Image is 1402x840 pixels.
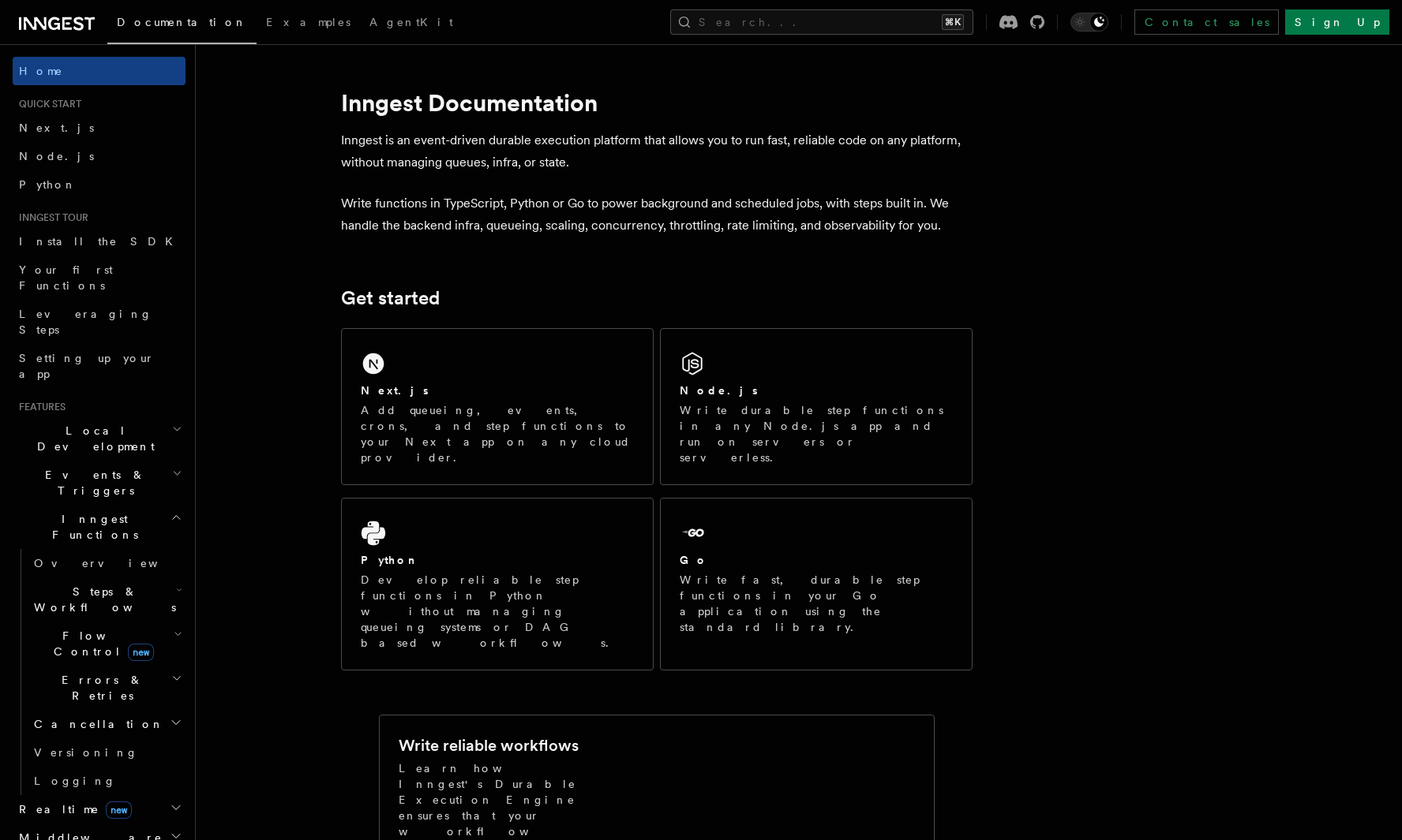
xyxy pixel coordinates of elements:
[106,801,132,819] span: new
[341,88,973,117] h1: Inngest Documentation
[28,672,171,704] span: Errors & Retries
[942,14,964,30] kbd: ⌘K
[369,16,453,28] span: AgentKit
[19,235,182,248] span: Install the SDK
[13,300,186,344] a: Leveraging Steps
[34,746,138,759] span: Versioning
[13,170,186,199] a: Python
[19,308,152,336] span: Leveraging Steps
[19,63,63,79] span: Home
[361,572,634,651] p: Develop reliable step functions in Python without managing queueing systems or DAG based workflows.
[361,552,419,568] h2: Python
[28,716,164,732] span: Cancellation
[361,402,634,465] p: Add queueing, events, crons, and step functions to your Next app on any cloud provider.
[13,256,186,300] a: Your first Functions
[13,211,88,224] span: Inngest tour
[107,5,257,44] a: Documentation
[19,352,155,380] span: Setting up your app
[341,287,440,309] a: Get started
[660,498,973,670] a: GoWrite fast, durable step functions in your Go application using the standard library.
[680,383,758,398] h2: Node.js
[13,505,186,549] button: Inngest Functions
[28,584,176,615] span: Steps & Workflows
[28,738,186,767] a: Versioning
[28,767,186,795] a: Logging
[266,16,350,28] span: Examples
[13,114,186,142] a: Next.js
[19,121,94,134] span: Next.js
[13,57,186,85] a: Home
[13,401,66,413] span: Features
[13,416,186,461] button: Local Development
[19,263,113,292] span: Your first Functions
[28,666,186,710] button: Errors & Retries
[13,511,171,543] span: Inngest Functions
[13,344,186,388] a: Setting up your app
[13,461,186,505] button: Events & Triggers
[680,572,953,635] p: Write fast, durable step functions in your Go application using the standard library.
[28,622,186,666] button: Flow Controlnew
[13,142,186,170] a: Node.js
[360,5,463,43] a: AgentKit
[1070,13,1108,32] button: Toggle dark mode
[19,150,94,162] span: Node.js
[34,775,116,787] span: Logging
[13,795,186,823] button: Realtimenew
[28,577,186,622] button: Steps & Workflows
[13,549,186,795] div: Inngest Functions
[399,734,579,756] h2: Write reliable workflows
[128,644,154,661] span: new
[13,227,186,256] a: Install the SDK
[13,467,172,498] span: Events & Triggers
[341,498,654,670] a: PythonDevelop reliable step functions in Python without managing queueing systems or DAG based wo...
[680,552,708,568] h2: Go
[28,549,186,577] a: Overview
[13,98,81,110] span: Quick start
[341,192,973,237] p: Write functions in TypeScript, Python or Go to power background and scheduled jobs, with steps bu...
[117,16,247,28] span: Documentation
[670,9,973,35] button: Search...⌘K
[28,628,174,659] span: Flow Control
[28,710,186,738] button: Cancellation
[13,801,132,817] span: Realtime
[34,557,197,569] span: Overview
[341,129,973,174] p: Inngest is an event-driven durable execution platform that allows you to run fast, reliable code ...
[1285,9,1389,35] a: Sign Up
[680,402,953,465] p: Write durable step functions in any Node.js app and run on servers or serverless.
[13,423,172,454] span: Local Development
[257,5,360,43] a: Examples
[19,178,77,191] span: Python
[361,383,429,398] h2: Next.js
[660,328,973,485] a: Node.jsWrite durable step functions in any Node.js app and run on servers or serverless.
[1134,9,1279,35] a: Contact sales
[341,328,654,485] a: Next.jsAdd queueing, events, crons, and step functions to your Next app on any cloud provider.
